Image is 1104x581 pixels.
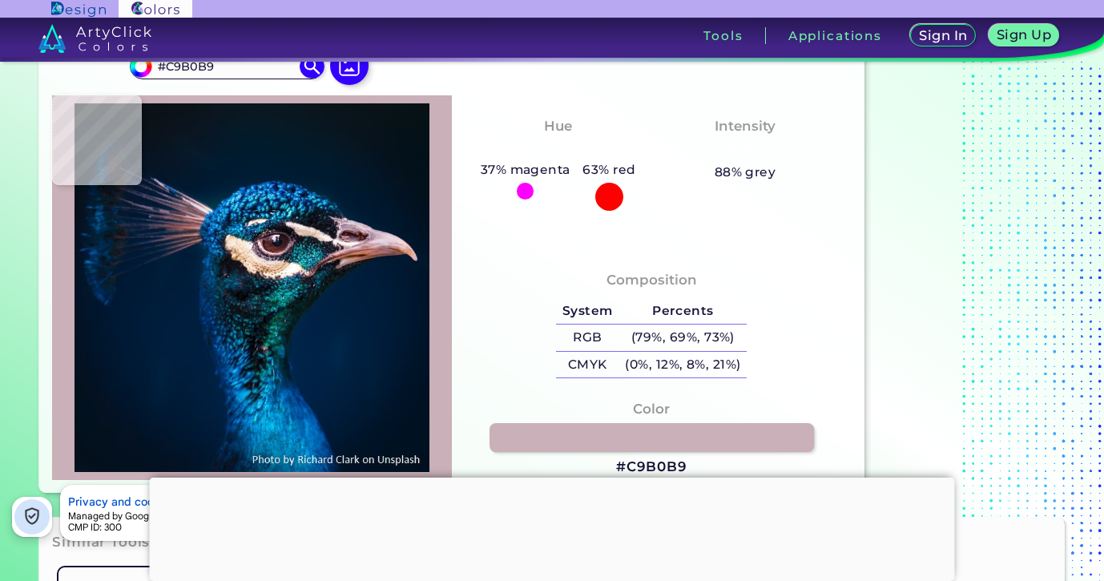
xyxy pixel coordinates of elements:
img: icon picture [330,46,369,85]
h3: Applications [788,30,882,42]
input: type color.. [152,55,301,77]
img: ArtyClick Design logo [51,2,105,17]
img: icon search [300,54,324,79]
h3: Pinkish Red [506,140,610,159]
h5: Sign Up [997,28,1051,41]
h4: Composition [606,268,697,292]
h5: RGB [556,325,618,351]
img: logo_artyclick_colors_white.svg [38,24,151,53]
h5: 63% red [577,159,643,180]
h5: 88% grey [715,162,776,183]
h5: (79%, 69%, 73%) [619,325,747,351]
h5: Percents [619,298,747,325]
h3: Pale [722,140,768,159]
h3: Tools [703,30,743,42]
h3: #C9B0B9 [616,458,687,477]
h4: Hue [544,115,572,138]
a: Sign In [910,24,976,46]
h5: CMYK [556,352,618,378]
h3: Similar Tools [52,533,150,552]
a: Sign Up [989,24,1059,46]
h5: System [556,298,618,325]
h4: Color [633,397,670,421]
h5: 37% magenta [474,159,577,180]
h5: (0%, 12%, 8%, 21%) [619,352,747,378]
iframe: Advertisement [150,478,955,577]
h5: Sign In [919,29,967,42]
img: img_pavlin.jpg [60,103,444,472]
h4: Intensity [715,115,776,138]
